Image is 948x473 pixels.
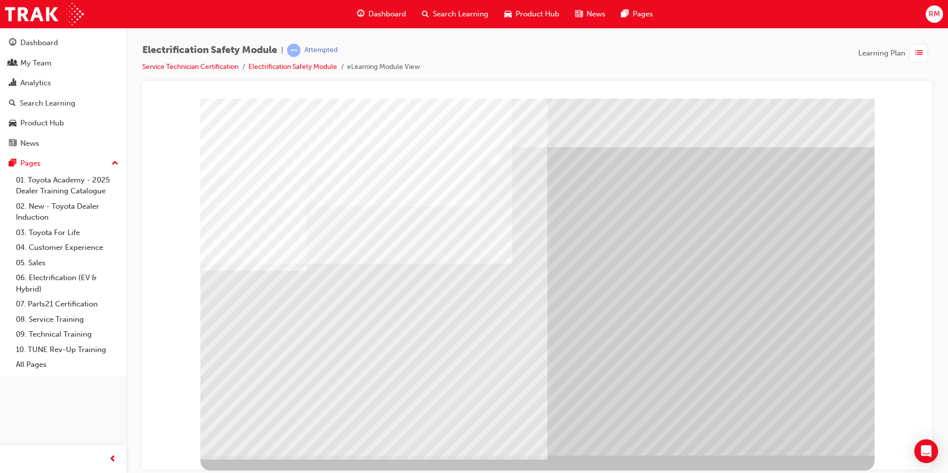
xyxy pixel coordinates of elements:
[633,8,653,20] span: Pages
[368,8,406,20] span: Dashboard
[915,47,923,59] span: list-icon
[516,8,559,20] span: Product Hub
[20,118,64,129] div: Product Hub
[575,8,583,20] span: news-icon
[12,296,122,312] a: 07. Parts21 Certification
[12,270,122,296] a: 06. Electrification (EV & Hybrid)
[858,44,932,62] button: Learning Plan
[12,342,122,357] a: 10. TUNE Rev-Up Training
[12,199,122,225] a: 02. New - Toyota Dealer Induction
[12,255,122,271] a: 05. Sales
[112,157,118,170] span: up-icon
[20,138,39,149] div: News
[4,34,122,52] a: Dashboard
[4,114,122,132] a: Product Hub
[422,8,429,20] span: search-icon
[4,154,122,173] button: Pages
[929,8,940,20] span: RM
[109,453,117,466] span: prev-icon
[12,240,122,255] a: 04. Customer Experience
[4,54,122,72] a: My Team
[9,99,16,108] span: search-icon
[248,62,337,71] a: Electrification Safety Module
[12,173,122,199] a: 01. Toyota Academy - 2025 Dealer Training Catalogue
[4,94,122,113] a: Search Learning
[504,8,512,20] span: car-icon
[613,4,661,24] a: pages-iconPages
[621,8,629,20] span: pages-icon
[433,8,488,20] span: Search Learning
[281,45,283,56] span: |
[567,4,613,24] a: news-iconNews
[9,159,16,168] span: pages-icon
[357,8,364,20] span: guage-icon
[349,4,414,24] a: guage-iconDashboard
[9,139,16,148] span: news-icon
[287,44,300,57] span: learningRecordVerb_ATTEMPT-icon
[347,61,420,73] li: eLearning Module View
[4,134,122,153] a: News
[9,39,16,48] span: guage-icon
[496,4,567,24] a: car-iconProduct Hub
[12,312,122,327] a: 08. Service Training
[20,37,58,49] div: Dashboard
[587,8,605,20] span: News
[304,46,338,55] div: Attempted
[12,357,122,372] a: All Pages
[9,119,16,128] span: car-icon
[4,32,122,154] button: DashboardMy TeamAnalyticsSearch LearningProduct HubNews
[9,79,16,88] span: chart-icon
[9,59,16,68] span: people-icon
[20,98,75,109] div: Search Learning
[12,225,122,240] a: 03. Toyota For Life
[914,439,938,463] div: Open Intercom Messenger
[142,45,277,56] span: Electrification Safety Module
[20,77,51,89] div: Analytics
[12,327,122,342] a: 09. Technical Training
[926,5,943,23] button: RM
[20,58,52,69] div: My Team
[414,4,496,24] a: search-iconSearch Learning
[858,48,905,59] span: Learning Plan
[5,3,84,25] img: Trak
[4,74,122,92] a: Analytics
[20,158,41,169] div: Pages
[142,62,238,71] a: Service Technician Certification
